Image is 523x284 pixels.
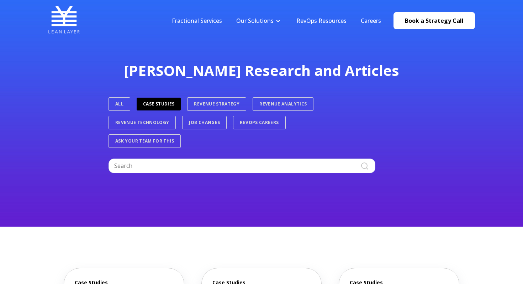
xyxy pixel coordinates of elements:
[124,61,399,80] span: [PERSON_NAME] Research and Articles
[187,97,246,111] a: Revenue Strategy
[109,97,130,111] a: ALL
[109,134,181,148] a: Ask Your Team For This
[172,17,222,25] a: Fractional Services
[137,98,181,110] a: Case Studies
[109,116,176,129] a: Revenue Technology
[361,17,381,25] a: Careers
[393,12,475,29] a: Book a Strategy Call
[233,116,285,129] a: RevOps Careers
[165,17,388,25] div: Navigation Menu
[296,17,347,25] a: RevOps Resources
[253,97,313,111] a: Revenue Analytics
[182,116,227,129] a: Job Changes
[236,17,274,25] a: Our Solutions
[109,159,375,173] input: Search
